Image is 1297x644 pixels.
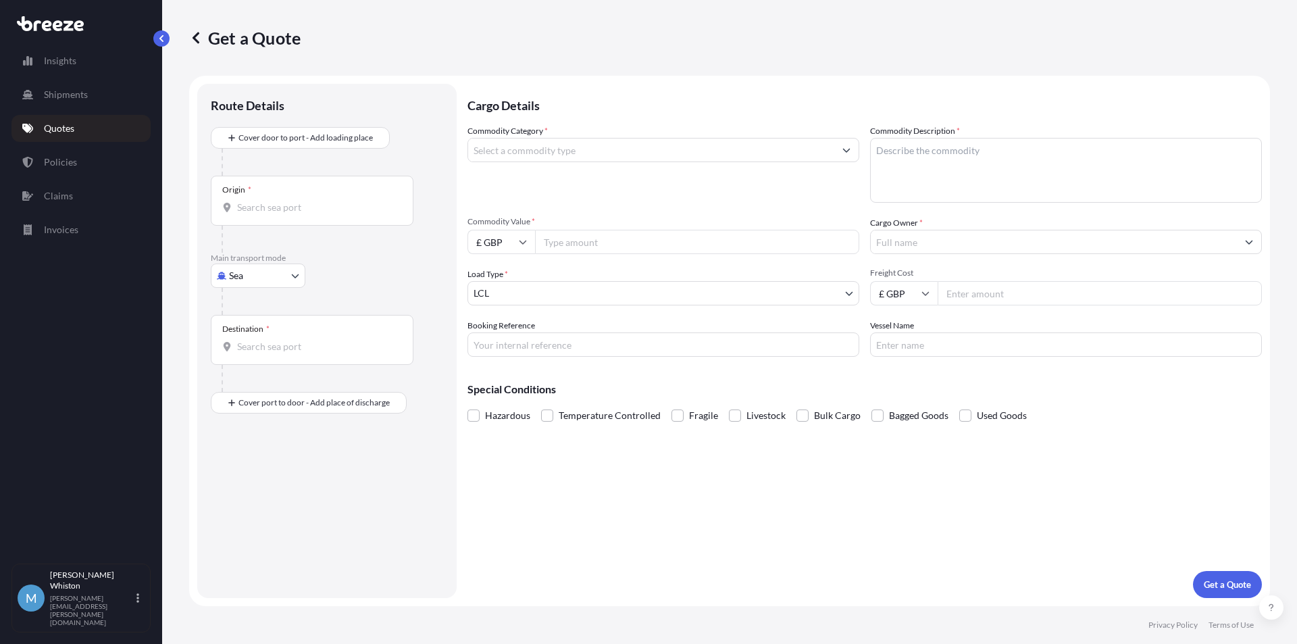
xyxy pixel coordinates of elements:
input: Destination [237,340,397,353]
span: Commodity Value [467,216,859,227]
span: Load Type [467,268,508,281]
div: Destination [222,324,270,335]
button: Get a Quote [1193,571,1262,598]
button: LCL [467,281,859,305]
p: [PERSON_NAME] Whiston [50,570,134,591]
p: Main transport mode [211,253,443,264]
input: Type amount [535,230,859,254]
input: Origin [237,201,397,214]
p: Policies [44,155,77,169]
input: Your internal reference [467,332,859,357]
span: Bagged Goods [889,405,948,426]
a: Terms of Use [1209,620,1254,630]
p: Special Conditions [467,384,1262,395]
p: Invoices [44,223,78,237]
span: LCL [474,287,489,300]
a: Shipments [11,81,151,108]
p: Insights [44,54,76,68]
p: Claims [44,189,73,203]
input: Enter amount [938,281,1262,305]
input: Enter name [870,332,1262,357]
span: Temperature Controlled [559,405,661,426]
button: Cover port to door - Add place of discharge [211,392,407,414]
a: Claims [11,182,151,209]
span: Cover port to door - Add place of discharge [238,396,390,410]
span: Used Goods [977,405,1027,426]
span: Livestock [746,405,786,426]
label: Vessel Name [870,319,914,332]
p: Route Details [211,97,284,114]
span: Bulk Cargo [814,405,861,426]
span: Freight Cost [870,268,1262,278]
input: Full name [871,230,1237,254]
p: Get a Quote [189,27,301,49]
label: Commodity Description [870,124,960,138]
a: Quotes [11,115,151,142]
span: M [26,591,37,605]
label: Booking Reference [467,319,535,332]
p: Quotes [44,122,74,135]
button: Show suggestions [834,138,859,162]
span: Hazardous [485,405,530,426]
p: Shipments [44,88,88,101]
button: Cover door to port - Add loading place [211,127,390,149]
a: Policies [11,149,151,176]
p: Get a Quote [1204,578,1251,591]
a: Insights [11,47,151,74]
span: Fragile [689,405,718,426]
button: Select transport [211,264,305,288]
span: Cover door to port - Add loading place [238,131,373,145]
p: [PERSON_NAME][EMAIL_ADDRESS][PERSON_NAME][DOMAIN_NAME] [50,594,134,626]
a: Invoices [11,216,151,243]
a: Privacy Policy [1148,620,1198,630]
label: Commodity Category [467,124,548,138]
div: Origin [222,184,251,195]
button: Show suggestions [1237,230,1261,254]
span: Sea [229,269,243,282]
p: Cargo Details [467,84,1262,124]
input: Select a commodity type [468,138,834,162]
label: Cargo Owner [870,216,923,230]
